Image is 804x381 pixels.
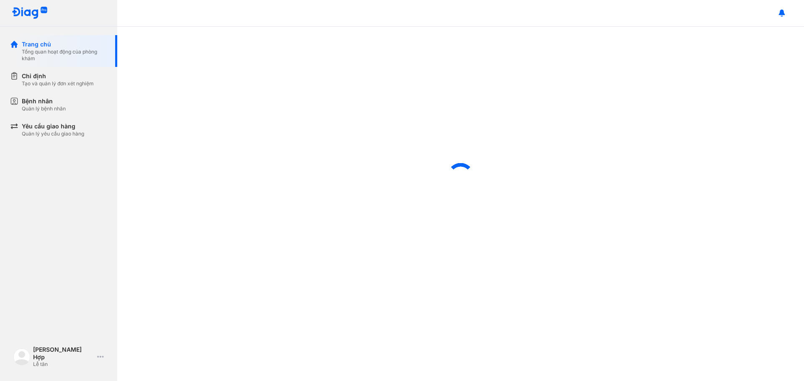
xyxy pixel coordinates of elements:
[22,130,84,137] div: Quản lý yêu cầu giao hàng
[33,361,94,368] div: Lễ tân
[13,348,30,365] img: logo
[12,7,48,20] img: logo
[33,346,94,361] div: [PERSON_NAME] Hợp
[22,72,94,80] div: Chỉ định
[22,122,84,130] div: Yêu cầu giao hàng
[22,97,66,105] div: Bệnh nhân
[22,49,107,62] div: Tổng quan hoạt động của phòng khám
[22,105,66,112] div: Quản lý bệnh nhân
[22,80,94,87] div: Tạo và quản lý đơn xét nghiệm
[22,40,107,49] div: Trang chủ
